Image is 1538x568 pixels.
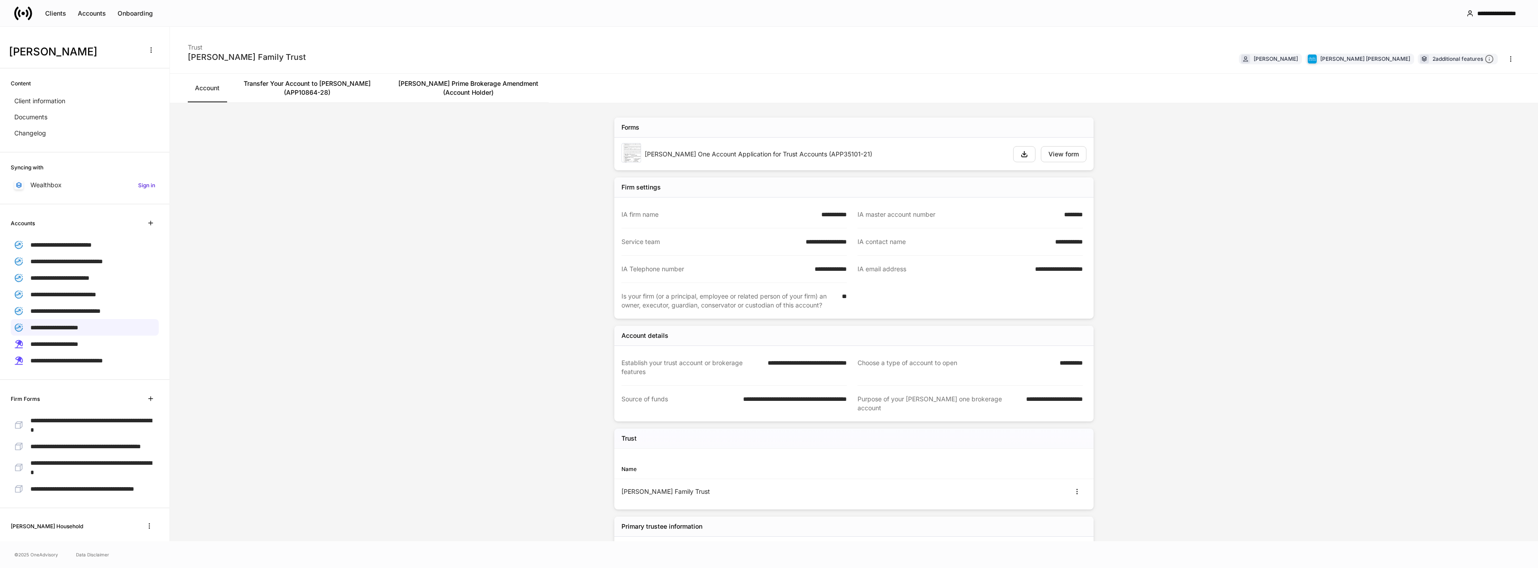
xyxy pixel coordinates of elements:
[621,210,816,219] div: IA firm name
[11,219,35,227] h6: Accounts
[11,79,31,88] h6: Content
[1048,151,1079,157] div: View form
[14,113,47,122] p: Documents
[188,74,227,102] a: Account
[78,10,106,17] div: Accounts
[858,358,1054,376] div: Choose a type of account to open
[1432,55,1494,64] div: 2 additional features
[11,522,83,530] h6: [PERSON_NAME] Household
[621,358,762,376] div: Establish your trust account or brokerage features
[621,292,837,310] div: Is your firm (or a principal, employee or related person of your firm) an owner, executor, guardi...
[858,210,1059,219] div: IA master account number
[621,465,854,473] div: Name
[112,6,159,21] button: Onboarding
[14,551,58,558] span: © 2025 OneAdvisory
[9,45,138,59] h3: [PERSON_NAME]
[1320,55,1410,63] div: [PERSON_NAME] [PERSON_NAME]
[621,123,639,132] div: Forms
[621,395,738,412] div: Source of funds
[1308,55,1317,63] img: charles-schwab-BFYFdbvS.png
[11,93,159,109] a: Client information
[188,38,306,52] div: Trust
[621,183,661,192] div: Firm settings
[118,10,153,17] div: Onboarding
[188,52,306,63] div: [PERSON_NAME] Family Trust
[1254,55,1298,63] div: [PERSON_NAME]
[11,395,40,403] h6: Firm Forms
[14,97,65,105] p: Client information
[621,237,800,246] div: Service team
[858,265,1030,274] div: IA email address
[1041,146,1086,162] button: View form
[858,395,1021,412] div: Purpose of your [PERSON_NAME] one brokerage account
[39,6,72,21] button: Clients
[11,125,159,141] a: Changelog
[621,434,637,443] h5: Trust
[72,6,112,21] button: Accounts
[30,181,62,189] p: Wealthbox
[14,129,46,138] p: Changelog
[11,163,43,172] h6: Syncing with
[45,10,66,17] div: Clients
[138,181,155,189] h6: Sign in
[621,331,668,340] div: Account details
[11,177,159,193] a: WealthboxSign in
[621,487,854,496] div: [PERSON_NAME] Family Trust
[76,551,109,558] a: Data Disclaimer
[227,74,388,102] a: Transfer Your Account to [PERSON_NAME] (APP10864-28)
[621,265,809,273] div: IA Telephone number
[621,522,702,531] div: Primary trustee information
[11,109,159,125] a: Documents
[388,74,549,102] a: [PERSON_NAME] Prime Brokerage Amendment (Account Holder)
[858,237,1050,246] div: IA contact name
[645,150,1006,159] div: [PERSON_NAME] One Account Application for Trust Accounts (APP35101-21)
